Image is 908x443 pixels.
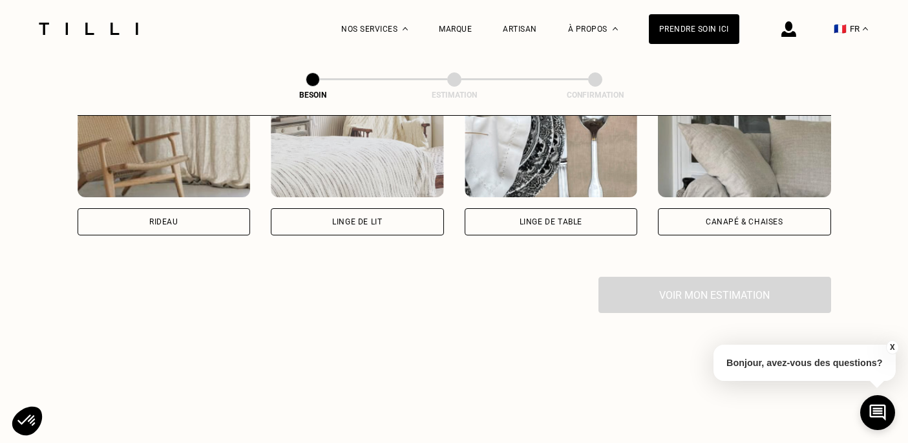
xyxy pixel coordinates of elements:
img: menu déroulant [863,27,868,30]
span: 🇫🇷 [834,23,847,35]
img: Tilli retouche votre Canapé & chaises [658,81,831,197]
a: Artisan [503,25,537,34]
p: Bonjour, avez-vous des questions? [713,345,896,381]
div: Besoin [248,91,377,100]
div: Linge de table [520,218,582,226]
div: Estimation [390,91,519,100]
img: Tilli retouche votre Linge de table [465,81,638,197]
img: Menu déroulant [403,27,408,30]
img: Tilli retouche votre Rideau [78,81,251,197]
a: Marque [439,25,472,34]
img: Menu déroulant à propos [613,27,618,30]
img: Logo du service de couturière Tilli [34,23,143,35]
div: Canapé & chaises [706,218,783,226]
div: Rideau [149,218,178,226]
img: icône connexion [781,21,796,37]
a: Prendre soin ici [649,14,739,44]
img: Tilli retouche votre Linge de lit [271,81,444,197]
button: X [885,340,898,354]
div: Linge de lit [332,218,382,226]
div: Confirmation [531,91,660,100]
